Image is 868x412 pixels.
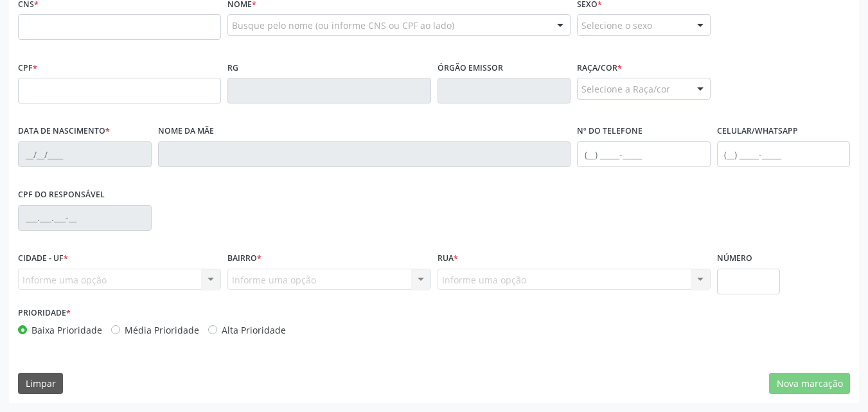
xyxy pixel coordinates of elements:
button: Nova marcação [769,373,850,395]
input: __/__/____ [18,141,152,167]
label: Nome da mãe [158,121,214,141]
input: (__) _____-_____ [717,141,851,167]
label: Nº do Telefone [577,121,642,141]
label: Baixa Prioridade [31,323,102,337]
label: Média Prioridade [125,323,199,337]
label: Rua [438,249,458,269]
label: CPF do responsável [18,185,105,205]
label: Órgão emissor [438,58,503,78]
span: Busque pelo nome (ou informe CNS ou CPF ao lado) [232,19,454,32]
label: Número [717,249,752,269]
label: CPF [18,58,37,78]
label: Alta Prioridade [222,323,286,337]
span: Selecione a Raça/cor [581,82,670,96]
input: ___.___.___-__ [18,205,152,231]
input: (__) _____-_____ [577,141,711,167]
label: Cidade - UF [18,249,68,269]
span: Selecione o sexo [581,19,652,32]
label: Data de nascimento [18,121,110,141]
label: Prioridade [18,303,71,323]
label: RG [227,58,238,78]
label: Celular/WhatsApp [717,121,798,141]
label: Raça/cor [577,58,622,78]
label: Bairro [227,249,261,269]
